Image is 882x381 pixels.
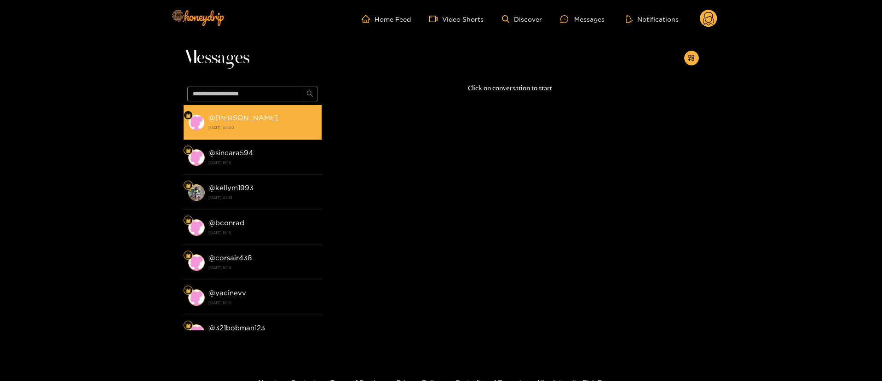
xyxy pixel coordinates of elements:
[208,254,252,262] strong: @ corsair438
[208,114,278,122] strong: @ [PERSON_NAME]
[684,51,699,65] button: appstore-add
[208,149,253,157] strong: @ sincara594
[429,15,442,23] span: video-camera
[208,158,317,167] strong: [DATE] 15:15
[188,254,205,271] img: conversation
[185,323,191,328] img: Fan Level
[188,149,205,166] img: conversation
[306,90,313,98] span: search
[185,148,191,153] img: Fan Level
[560,14,605,24] div: Messages
[208,219,244,227] strong: @ bconrad
[208,324,265,332] strong: @ 321bobman123
[188,114,205,131] img: conversation
[188,219,205,236] img: conversation
[362,15,411,23] a: Home Feed
[185,288,191,293] img: Fan Level
[322,83,699,94] p: Click on conversation to start
[502,15,542,23] a: Discover
[185,113,191,118] img: Fan Level
[623,14,681,23] button: Notifications
[208,123,317,132] strong: [DATE] 04:00
[688,54,695,62] span: appstore-add
[208,193,317,202] strong: [DATE] 02:51
[184,47,249,69] span: Messages
[303,87,317,101] button: search
[185,253,191,258] img: Fan Level
[429,15,484,23] a: Video Shorts
[208,264,317,272] strong: [DATE] 18:14
[188,184,205,201] img: conversation
[188,324,205,341] img: conversation
[185,183,191,188] img: Fan Level
[185,218,191,223] img: Fan Level
[208,299,317,307] strong: [DATE] 18:13
[208,289,246,297] strong: @ yacinevv
[362,15,375,23] span: home
[208,184,254,192] strong: @ kellym1993
[188,289,205,306] img: conversation
[208,229,317,237] strong: [DATE] 18:15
